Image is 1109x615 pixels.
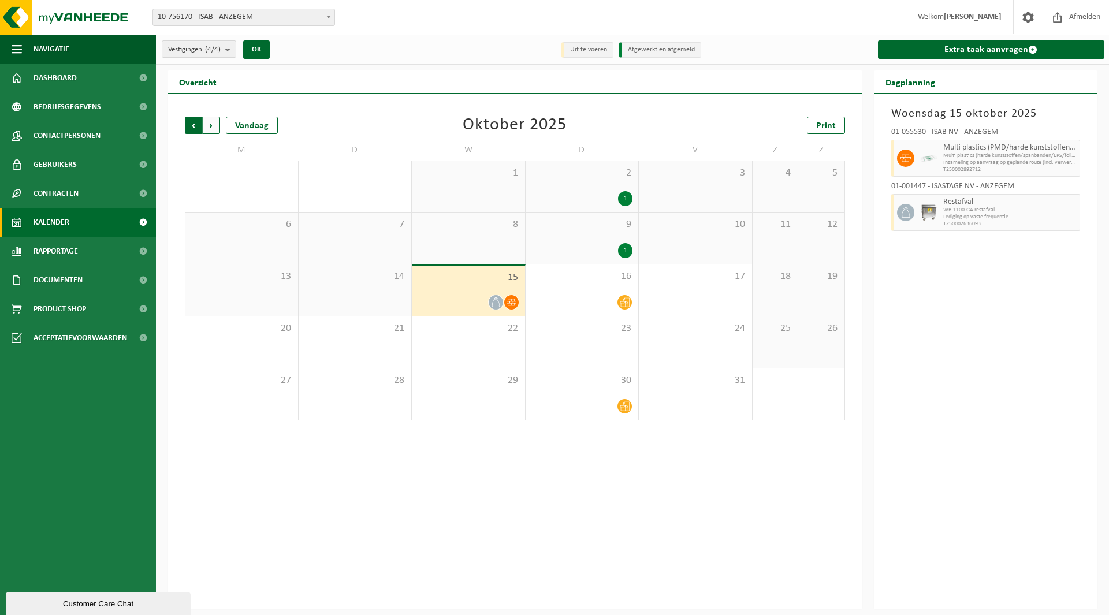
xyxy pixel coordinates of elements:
[804,322,838,335] span: 26
[526,140,639,161] td: D
[418,167,519,180] span: 1
[804,218,838,231] span: 12
[168,41,221,58] span: Vestigingen
[943,143,1077,152] span: Multi plastics (PMD/harde kunststoffen/spanbanden/EPS/folie naturel/folie gemengd)
[226,117,278,134] div: Vandaag
[418,322,519,335] span: 22
[943,221,1077,228] span: T250002636093
[152,9,335,26] span: 10-756170 - ISAB - ANZEGEM
[531,218,633,231] span: 9
[418,271,519,284] span: 15
[304,374,406,387] span: 28
[185,117,202,134] span: Vorige
[205,46,221,53] count: (4/4)
[463,117,567,134] div: Oktober 2025
[34,179,79,208] span: Contracten
[203,117,220,134] span: Volgende
[645,167,746,180] span: 3
[34,64,77,92] span: Dashboard
[645,374,746,387] span: 31
[891,128,1081,140] div: 01-055530 - ISAB NV - ANZEGEM
[153,9,334,25] span: 10-756170 - ISAB - ANZEGEM
[645,270,746,283] span: 17
[531,167,633,180] span: 2
[191,218,292,231] span: 6
[162,40,236,58] button: Vestigingen(4/4)
[191,270,292,283] span: 13
[618,243,632,258] div: 1
[920,204,937,221] img: WB-1100-GAL-GY-02
[418,218,519,231] span: 8
[34,35,69,64] span: Navigatie
[243,40,270,59] button: OK
[807,117,845,134] a: Print
[185,140,299,161] td: M
[34,92,101,121] span: Bedrijfsgegevens
[304,218,406,231] span: 7
[804,167,838,180] span: 5
[531,322,633,335] span: 23
[418,374,519,387] span: 29
[943,152,1077,159] span: Multi plastics (harde kunststoffen/spanbanden/EPS/folie natu
[804,270,838,283] span: 19
[168,70,228,93] h2: Overzicht
[34,295,86,323] span: Product Shop
[878,40,1105,59] a: Extra taak aanvragen
[891,182,1081,194] div: 01-001447 - ISASTAGE NV - ANZEGEM
[943,207,1077,214] span: WB-1100-GA restafval
[943,214,1077,221] span: Lediging op vaste frequentie
[412,140,526,161] td: W
[34,208,69,237] span: Kalender
[299,140,412,161] td: D
[34,266,83,295] span: Documenten
[531,374,633,387] span: 30
[34,150,77,179] span: Gebruikers
[561,42,613,58] li: Uit te voeren
[531,270,633,283] span: 16
[758,218,792,231] span: 11
[191,322,292,335] span: 20
[304,322,406,335] span: 21
[758,322,792,335] span: 25
[816,121,836,131] span: Print
[645,218,746,231] span: 10
[645,322,746,335] span: 24
[920,150,937,167] img: LP-SK-00500-LPE-16
[874,70,947,93] h2: Dagplanning
[753,140,799,161] td: Z
[891,105,1081,122] h3: Woensdag 15 oktober 2025
[191,374,292,387] span: 27
[944,13,1002,21] strong: [PERSON_NAME]
[639,140,753,161] td: V
[943,197,1077,207] span: Restafval
[34,323,127,352] span: Acceptatievoorwaarden
[758,270,792,283] span: 18
[304,270,406,283] span: 14
[943,166,1077,173] span: T250002892712
[34,237,78,266] span: Rapportage
[34,121,101,150] span: Contactpersonen
[943,159,1077,166] span: Inzameling op aanvraag op geplande route (incl. verwerking)
[618,191,632,206] div: 1
[6,590,193,615] iframe: chat widget
[758,167,792,180] span: 4
[619,42,701,58] li: Afgewerkt en afgemeld
[798,140,844,161] td: Z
